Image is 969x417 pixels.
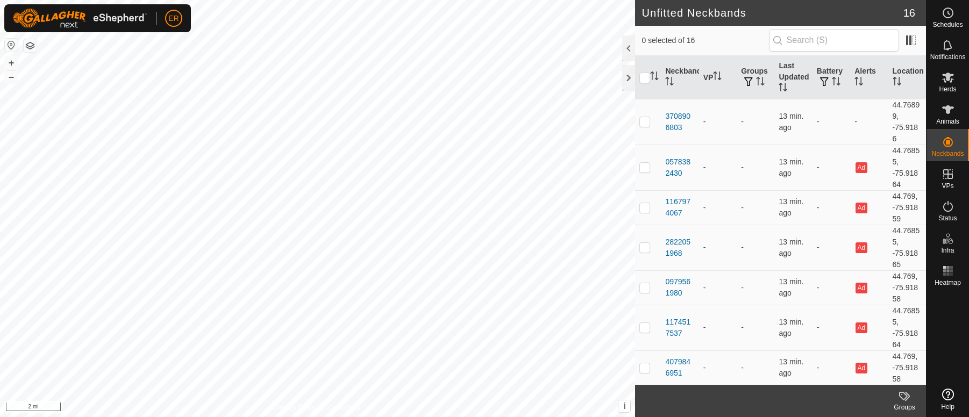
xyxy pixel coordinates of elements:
[665,236,694,259] div: 2822051968
[5,70,18,83] button: –
[5,56,18,69] button: +
[737,145,774,190] td: -
[779,157,803,177] span: Sep 7, 2025, 10:05 AM
[888,99,926,145] td: 44.76899, -75.9186
[779,112,803,132] span: Sep 7, 2025, 10:06 AM
[642,35,768,46] span: 0 selected of 16
[903,5,915,21] span: 16
[275,403,316,413] a: Privacy Policy
[832,78,840,87] p-sorticon: Activate to sort
[737,270,774,305] td: -
[856,242,867,253] button: Ad
[942,183,953,189] span: VPs
[737,56,774,99] th: Groups
[661,56,699,99] th: Neckband
[856,363,867,373] button: Ad
[779,84,787,93] p-sorticon: Activate to sort
[699,56,737,99] th: VP
[737,305,774,350] td: -
[856,203,867,213] button: Ad
[936,118,959,125] span: Animals
[713,73,722,82] p-sorticon: Activate to sort
[935,279,961,286] span: Heatmap
[703,117,706,126] app-display-virtual-paddock-transition: -
[941,247,954,254] span: Infra
[168,13,179,24] span: ER
[779,318,803,337] span: Sep 7, 2025, 10:05 AM
[756,78,765,87] p-sorticon: Activate to sort
[650,73,659,82] p-sorticon: Activate to sort
[623,401,625,411] span: i
[888,305,926,350] td: 44.76855, -75.91864
[888,145,926,190] td: 44.76855, -75.91864
[813,350,850,385] td: -
[665,317,694,339] div: 1174517537
[888,190,926,225] td: 44.769, -75.91859
[737,225,774,270] td: -
[769,29,899,52] input: Search (S)
[888,350,926,385] td: 44.769, -75.91858
[703,243,706,251] app-display-virtual-paddock-transition: -
[856,162,867,173] button: Ad
[665,356,694,379] div: 4079846951
[850,56,888,99] th: Alerts
[665,196,694,219] div: 1167974067
[703,163,706,171] app-display-virtual-paddock-transition: -
[854,78,863,87] p-sorticon: Activate to sort
[328,403,360,413] a: Contact Us
[938,215,957,221] span: Status
[941,404,954,410] span: Help
[813,225,850,270] td: -
[813,145,850,190] td: -
[927,384,969,414] a: Help
[737,350,774,385] td: -
[737,190,774,225] td: -
[13,9,147,28] img: Gallagher Logo
[779,277,803,297] span: Sep 7, 2025, 10:06 AM
[665,156,694,179] div: 0578382430
[856,322,867,333] button: Ad
[5,39,18,52] button: Reset Map
[665,276,694,299] div: 0979561980
[618,400,630,412] button: i
[813,305,850,350] td: -
[813,56,850,99] th: Battery
[737,99,774,145] td: -
[703,283,706,292] app-display-virtual-paddock-transition: -
[779,197,803,217] span: Sep 7, 2025, 10:06 AM
[813,270,850,305] td: -
[888,270,926,305] td: 44.769, -75.91858
[856,283,867,293] button: Ad
[888,56,926,99] th: Location
[665,78,674,87] p-sorticon: Activate to sort
[939,86,956,92] span: Herds
[813,190,850,225] td: -
[774,56,812,99] th: Last Updated
[703,363,706,372] app-display-virtual-paddock-transition: -
[888,225,926,270] td: 44.76855, -75.91865
[779,238,803,257] span: Sep 7, 2025, 10:05 AM
[932,21,963,28] span: Schedules
[850,99,888,145] td: -
[24,39,37,52] button: Map Layers
[931,150,964,157] span: Neckbands
[813,99,850,145] td: -
[930,54,965,60] span: Notifications
[642,6,903,19] h2: Unfitted Neckbands
[893,78,901,87] p-sorticon: Activate to sort
[703,323,706,332] app-display-virtual-paddock-transition: -
[665,111,694,133] div: 3708906803
[703,203,706,212] app-display-virtual-paddock-transition: -
[779,357,803,377] span: Sep 7, 2025, 10:06 AM
[883,402,926,412] div: Groups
